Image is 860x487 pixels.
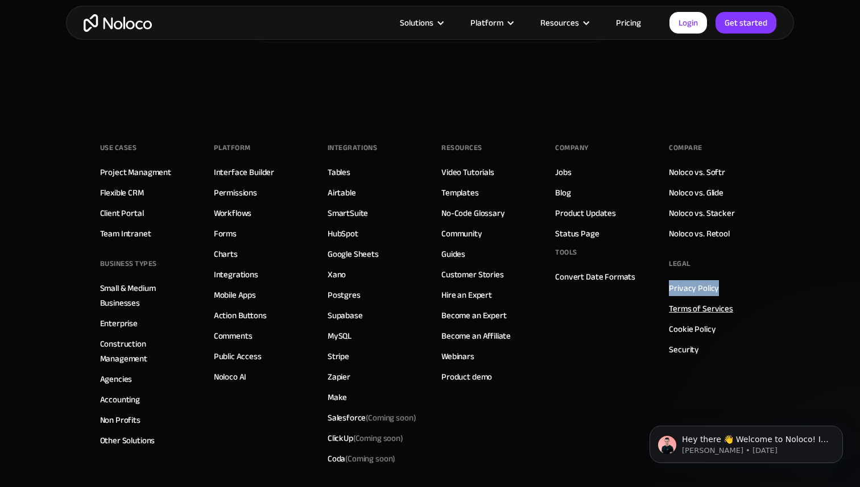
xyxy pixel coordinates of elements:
a: Community [441,226,482,241]
a: Charts [214,247,238,261]
a: Client Portal [100,206,144,220]
a: Noloco vs. Stacker [669,206,734,220]
a: Security [669,342,699,357]
a: Accounting [100,392,140,407]
div: Platform [214,139,251,156]
span: (Coming soon) [353,430,403,446]
a: Noloco vs. Glide [669,185,723,200]
div: Coda [328,451,395,466]
a: Hire an Expert [441,288,492,302]
a: Stripe [328,349,349,364]
a: Privacy Policy [669,281,719,295]
a: Templates [441,185,479,200]
a: No-Code Glossary [441,206,505,220]
a: Team Intranet [100,226,151,241]
a: Guides [441,247,465,261]
a: HubSpot [328,226,358,241]
div: Salesforce [328,410,416,425]
div: Resources [526,15,602,30]
a: Product Updates [555,206,616,220]
div: Use Cases [100,139,137,156]
div: INTEGRATIONS [328,139,377,156]
span: (Coming soon) [366,410,416,426]
div: Platform [470,15,503,30]
a: Action Buttons [214,308,267,323]
a: home [84,14,152,32]
div: Platform [456,15,526,30]
div: Tools [555,244,577,261]
a: Postgres [328,288,361,302]
a: Flexible CRM [100,185,144,200]
a: Comments [214,328,253,343]
a: Permissions [214,185,257,200]
a: Webinars [441,349,474,364]
div: Resources [441,139,482,156]
div: Solutions [386,15,456,30]
a: Small & Medium Businesses [100,281,191,310]
iframe: Intercom notifications message [632,402,860,481]
div: Resources [540,15,579,30]
a: Project Managment [100,165,171,180]
a: Interface Builder [214,165,274,180]
a: Noloco vs. Retool [669,226,729,241]
a: Public Access [214,349,262,364]
a: Google Sheets [328,247,379,261]
a: Blog [555,185,570,200]
a: Enterprise [100,316,138,331]
a: Customer Stories [441,267,504,282]
a: Convert Date Formats [555,269,635,284]
a: Get started [716,12,776,34]
div: Solutions [400,15,433,30]
a: Agencies [100,372,133,386]
span: (Coming soon) [345,451,395,467]
a: Cookie Policy [669,322,716,336]
a: Forms [214,226,237,241]
a: Become an Affiliate [441,328,511,343]
a: MySQL [328,328,352,343]
a: Terms of Services [669,301,733,316]
a: Login [669,12,707,34]
div: ClickUp [328,431,403,446]
a: Product demo [441,369,492,384]
a: Make [328,390,347,405]
a: Tables [328,165,350,180]
a: SmartSuite [328,206,369,220]
a: Status Page [555,226,599,241]
a: Mobile Apps [214,288,256,302]
a: Workflows [214,206,252,220]
a: Integrations [214,267,258,282]
a: Other Solutions [100,433,155,448]
a: Become an Expert [441,308,507,323]
a: Video Tutorials [441,165,494,180]
a: Construction Management [100,336,191,366]
a: Airtable [328,185,356,200]
div: BUSINESS TYPES [100,255,157,272]
div: Compare [669,139,702,156]
a: Zapier [328,369,350,384]
a: Noloco AI [214,369,247,384]
a: Supabase [328,308,363,323]
div: Legal [669,255,691,272]
a: Jobs [555,165,571,180]
a: Non Profits [100,413,140,427]
a: Pricing [602,15,655,30]
a: Noloco vs. Softr [669,165,725,180]
div: Company [555,139,589,156]
a: Xano [328,267,346,282]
